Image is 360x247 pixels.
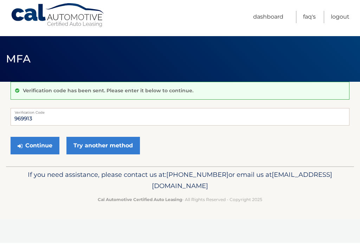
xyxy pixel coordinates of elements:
a: FAQ's [303,15,316,27]
span: [EMAIL_ADDRESS][DOMAIN_NAME] [152,175,332,194]
a: Cal Automotive [11,7,105,32]
label: Verification Code [11,112,349,118]
a: Try another method [66,141,140,159]
span: [PHONE_NUMBER] [166,175,229,183]
a: Logout [331,15,349,27]
strong: Cal Automotive Certified Auto Leasing [98,201,182,206]
span: MFA [6,56,31,69]
button: Continue [11,141,59,159]
p: - All Rights Reserved - Copyright 2025 [17,200,343,207]
a: Dashboard [253,15,283,27]
p: If you need assistance, please contact us at: or email us at [17,173,343,196]
p: Verification code has been sent. Please enter it below to continue. [23,92,193,98]
input: Verification Code [11,112,349,130]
